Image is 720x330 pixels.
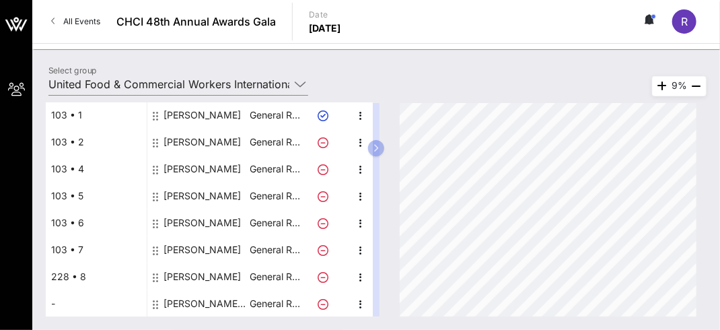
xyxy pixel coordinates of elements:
[164,290,248,317] div: Valeria Trevas United Food & Commercial Workers International Union
[248,209,302,236] p: General R…
[46,183,147,209] div: 103 • 5
[63,16,100,26] span: All Events
[164,102,241,129] div: Rachel Lyons
[681,15,688,28] span: R
[164,263,241,290] div: Josh Crandall
[46,156,147,183] div: 103 • 4
[46,236,147,263] div: 103 • 7
[46,209,147,236] div: 103 • 6
[248,290,302,317] p: General R…
[46,263,147,290] div: 228 • 8
[46,102,147,129] div: 103 • 1
[248,156,302,183] p: General R…
[248,129,302,156] p: General R…
[164,209,241,236] div: Valeria Crandell Rivadeneira
[248,102,302,129] p: General R…
[164,129,241,156] div: Monica Vargas-Huertas
[164,156,241,183] div: Yahaira Caceres
[116,13,276,30] span: CHCI 48th Annual Awards Gala
[46,129,147,156] div: 103 • 2
[248,263,302,290] p: General R…
[652,76,707,96] div: 9%
[309,22,341,35] p: [DATE]
[248,236,302,263] p: General R…
[248,183,302,209] p: General R…
[164,236,241,263] div: Cristian A. Rodriguez
[46,290,147,317] div: -
[672,9,696,34] div: R
[309,8,341,22] p: Date
[164,183,241,209] div: Jeremy Espinosa
[48,65,97,75] label: Select group
[43,11,108,32] a: All Events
